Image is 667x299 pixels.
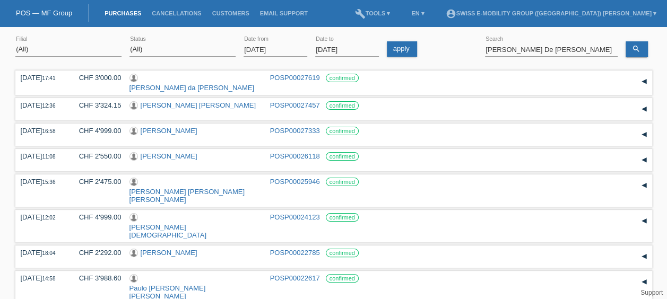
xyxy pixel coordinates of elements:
[21,274,63,282] div: [DATE]
[42,103,55,109] span: 12:36
[129,188,245,204] a: [PERSON_NAME] [PERSON_NAME] [PERSON_NAME]
[270,274,320,282] a: POSP00022617
[71,74,122,82] div: CHF 3'000.00
[440,10,662,16] a: account_circleSwiss E-Mobility Group ([GEOGRAPHIC_DATA]) [PERSON_NAME] ▾
[326,152,359,161] label: confirmed
[71,213,122,221] div: CHF 4'999.00
[21,101,63,109] div: [DATE]
[446,8,456,19] i: account_circle
[636,74,652,90] div: expand/collapse
[42,250,55,256] span: 18:04
[326,74,359,82] label: confirmed
[21,74,63,82] div: [DATE]
[21,249,63,257] div: [DATE]
[270,127,320,135] a: POSP00027333
[270,178,320,186] a: POSP00025946
[255,10,313,16] a: Email Support
[636,274,652,290] div: expand/collapse
[326,274,359,283] label: confirmed
[42,179,55,185] span: 15:36
[129,84,255,92] a: [PERSON_NAME] da [PERSON_NAME]
[326,213,359,222] label: confirmed
[141,249,197,257] a: [PERSON_NAME]
[71,101,122,109] div: CHF 3'324.15
[270,249,320,257] a: POSP00022785
[387,41,417,57] a: apply
[21,213,63,221] div: [DATE]
[326,178,359,186] label: confirmed
[129,223,206,239] a: [PERSON_NAME][DEMOGRAPHIC_DATA]
[141,127,197,135] a: [PERSON_NAME]
[270,213,320,221] a: POSP00024123
[636,178,652,194] div: expand/collapse
[326,249,359,257] label: confirmed
[141,101,256,109] a: [PERSON_NAME] [PERSON_NAME]
[42,215,55,221] span: 12:02
[326,101,359,110] label: confirmed
[71,127,122,135] div: CHF 4'999.00
[626,41,648,57] a: search
[636,101,652,117] div: expand/collapse
[146,10,206,16] a: Cancellations
[270,74,320,82] a: POSP00027619
[42,128,55,134] span: 16:58
[632,45,640,53] i: search
[71,274,122,282] div: CHF 3'988.60
[636,249,652,265] div: expand/collapse
[21,127,63,135] div: [DATE]
[141,152,197,160] a: [PERSON_NAME]
[71,178,122,186] div: CHF 2'475.00
[636,127,652,143] div: expand/collapse
[636,152,652,168] div: expand/collapse
[270,101,320,109] a: POSP00027457
[355,8,366,19] i: build
[640,289,663,296] a: Support
[270,152,320,160] a: POSP00026118
[16,9,72,17] a: POS — MF Group
[207,10,255,16] a: Customers
[406,10,429,16] a: EN ▾
[42,276,55,282] span: 14:58
[326,127,359,135] label: confirmed
[42,154,55,160] span: 11:08
[42,75,55,81] span: 17:41
[99,10,146,16] a: Purchases
[350,10,396,16] a: buildTools ▾
[636,213,652,229] div: expand/collapse
[21,152,63,160] div: [DATE]
[21,178,63,186] div: [DATE]
[71,249,122,257] div: CHF 2'292.00
[71,152,122,160] div: CHF 2'550.00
